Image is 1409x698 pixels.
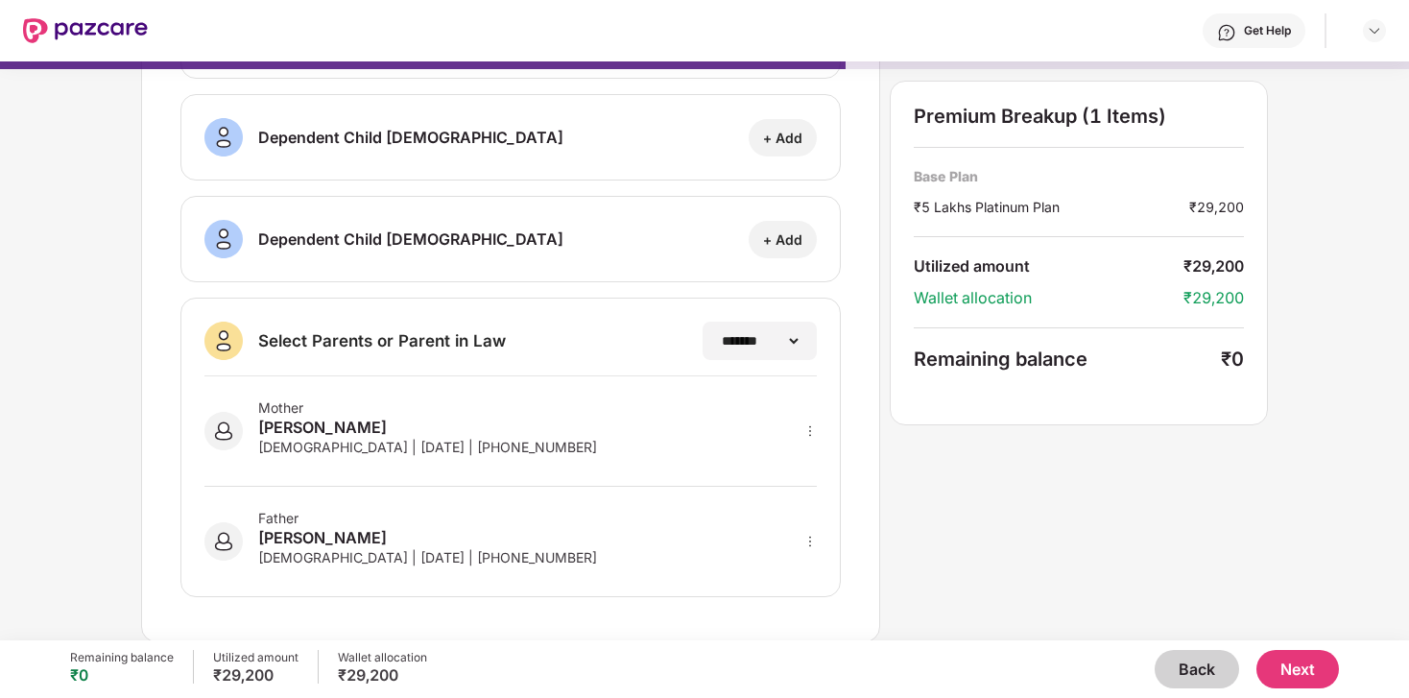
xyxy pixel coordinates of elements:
img: svg+xml;base64,PHN2ZyB3aWR0aD0iNDAiIGhlaWdodD0iNDAiIHZpZXdCb3g9IjAgMCA0MCA0MCIgZmlsbD0ibm9uZSIgeG... [204,118,243,156]
div: Base Plan [914,167,1244,185]
div: ₹29,200 [1189,197,1244,217]
button: Next [1256,650,1339,688]
div: Utilized amount [914,256,1183,277]
div: Get Help [1244,23,1291,38]
div: Mother [258,399,597,416]
div: [PERSON_NAME] [258,416,597,439]
img: svg+xml;base64,PHN2ZyB3aWR0aD0iNDAiIGhlaWdodD0iNDAiIHZpZXdCb3g9IjAgMCA0MCA0MCIgZmlsbD0ibm9uZSIgeG... [204,412,243,450]
div: Premium Breakup (1 Items) [914,105,1244,128]
div: Father [258,510,597,526]
div: Utilized amount [213,650,299,665]
div: ₹29,200 [1183,256,1244,277]
div: ₹29,200 [1183,288,1244,308]
div: ₹5 Lakhs Platinum Plan [914,197,1189,217]
div: ₹0 [1221,348,1244,371]
div: ₹29,200 [213,665,299,685]
img: New Pazcare Logo [23,18,148,43]
div: Dependent Child [DEMOGRAPHIC_DATA] [258,228,563,251]
img: svg+xml;base64,PHN2ZyB3aWR0aD0iNDAiIGhlaWdodD0iNDAiIHZpZXdCb3g9IjAgMCA0MCA0MCIgZmlsbD0ibm9uZSIgeG... [204,322,243,360]
div: ₹29,200 [338,665,427,685]
div: [DEMOGRAPHIC_DATA] | [DATE] | [PHONE_NUMBER] [258,549,597,566]
img: svg+xml;base64,PHN2ZyBpZD0iRHJvcGRvd24tMzJ4MzIiIHhtbG5zPSJodHRwOi8vd3d3LnczLm9yZy8yMDAwL3N2ZyIgd2... [1367,23,1382,38]
div: Wallet allocation [914,288,1183,308]
div: Remaining balance [70,650,174,665]
img: svg+xml;base64,PHN2ZyB3aWR0aD0iNDAiIGhlaWdodD0iNDAiIHZpZXdCb3g9IjAgMCA0MCA0MCIgZmlsbD0ibm9uZSIgeG... [204,220,243,258]
img: svg+xml;base64,PHN2ZyB3aWR0aD0iNDAiIGhlaWdodD0iNDAiIHZpZXdCb3g9IjAgMCA0MCA0MCIgZmlsbD0ibm9uZSIgeG... [204,522,243,561]
div: Remaining balance [914,348,1221,371]
button: Back [1155,650,1239,688]
div: [DEMOGRAPHIC_DATA] | [DATE] | [PHONE_NUMBER] [258,439,597,455]
div: ₹0 [70,665,174,685]
div: Wallet allocation [338,650,427,665]
div: Select Parents or Parent in Law [258,330,506,351]
img: svg+xml;base64,PHN2ZyBpZD0iSGVscC0zMngzMiIgeG1sbnM9Imh0dHA6Ly93d3cudzMub3JnLzIwMDAvc3ZnIiB3aWR0aD... [1217,23,1236,42]
div: + Add [763,230,802,249]
span: more [803,424,817,438]
div: Dependent Child [DEMOGRAPHIC_DATA] [258,126,563,149]
div: + Add [763,129,802,147]
span: more [803,535,817,548]
div: [PERSON_NAME] [258,526,597,549]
